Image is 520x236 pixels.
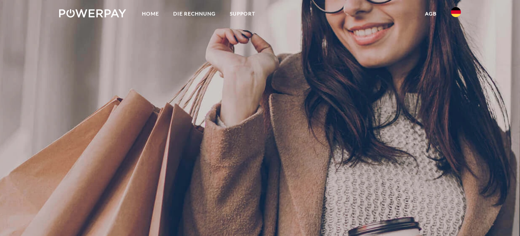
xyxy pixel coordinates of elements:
[166,6,223,21] a: DIE RECHNUNG
[135,6,166,21] a: Home
[418,6,444,21] a: agb
[487,203,513,229] iframe: Button to launch messaging window
[223,6,262,21] a: SUPPORT
[59,9,126,18] img: logo-powerpay-white.svg
[451,7,461,17] img: de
